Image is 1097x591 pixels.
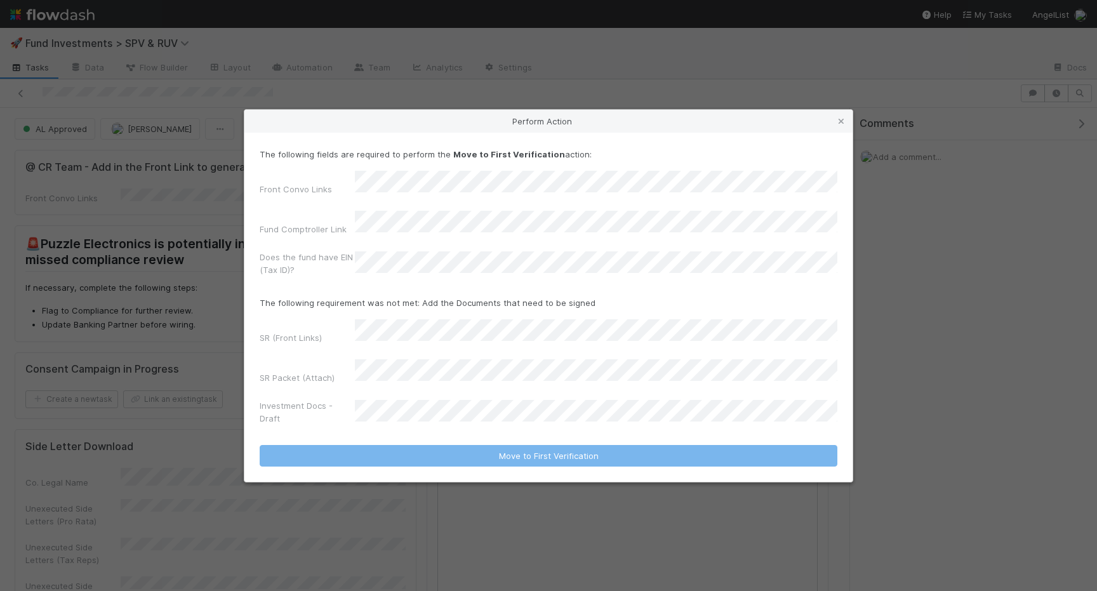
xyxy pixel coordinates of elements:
strong: Move to First Verification [453,149,565,159]
label: Front Convo Links [260,183,332,196]
p: The following fields are required to perform the action: [260,148,837,161]
div: Perform Action [244,110,853,133]
label: SR Packet (Attach) [260,371,335,384]
label: Investment Docs - Draft [260,399,355,425]
p: The following requirement was not met: Add the Documents that need to be signed [260,296,837,309]
label: Fund Comptroller Link [260,223,347,236]
label: SR (Front Links) [260,331,322,344]
button: Move to First Verification [260,445,837,467]
label: Does the fund have EIN (Tax ID)? [260,251,355,276]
